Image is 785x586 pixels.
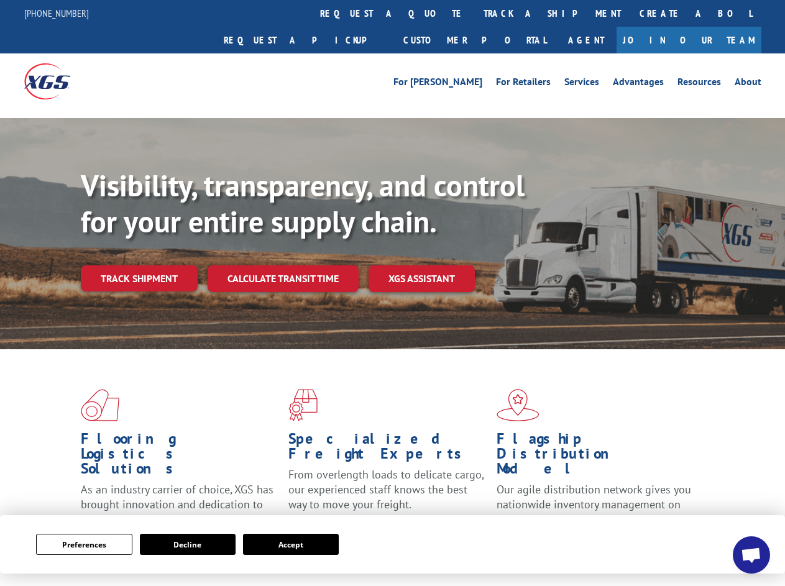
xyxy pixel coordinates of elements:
h1: Flagship Distribution Model [497,431,695,482]
span: Our agile distribution network gives you nationwide inventory management on demand. [497,482,691,526]
a: XGS ASSISTANT [369,265,475,292]
a: About [735,77,761,91]
a: Request a pickup [214,27,394,53]
a: Services [564,77,599,91]
a: Advantages [613,77,664,91]
button: Preferences [36,534,132,555]
a: Customer Portal [394,27,556,53]
img: xgs-icon-flagship-distribution-model-red [497,389,539,421]
button: Decline [140,534,236,555]
a: Calculate transit time [208,265,359,292]
span: As an industry carrier of choice, XGS has brought innovation and dedication to flooring logistics... [81,482,273,526]
img: xgs-icon-total-supply-chain-intelligence-red [81,389,119,421]
h1: Flooring Logistics Solutions [81,431,279,482]
a: Agent [556,27,617,53]
div: Open chat [733,536,770,574]
a: Resources [677,77,721,91]
p: From overlength loads to delicate cargo, our experienced staff knows the best way to move your fr... [288,467,487,523]
a: Join Our Team [617,27,761,53]
a: Track shipment [81,265,198,291]
h1: Specialized Freight Experts [288,431,487,467]
a: For [PERSON_NAME] [393,77,482,91]
button: Accept [243,534,339,555]
img: xgs-icon-focused-on-flooring-red [288,389,318,421]
a: [PHONE_NUMBER] [24,7,89,19]
a: For Retailers [496,77,551,91]
b: Visibility, transparency, and control for your entire supply chain. [81,166,525,240]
